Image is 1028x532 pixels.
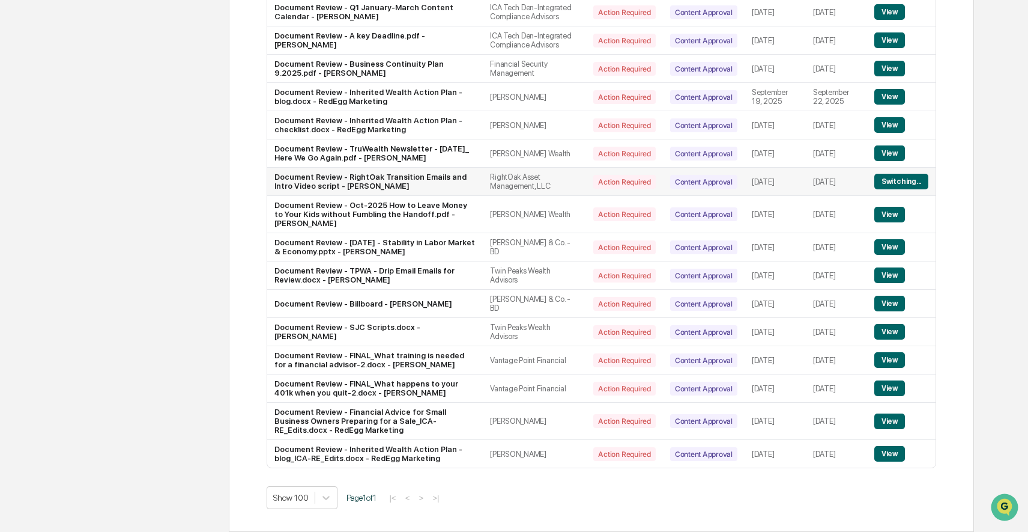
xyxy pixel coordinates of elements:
div: Content Approval [670,353,737,367]
td: [DATE] [745,318,806,346]
div: Content Approval [670,34,737,47]
td: Document Review - A key Deadline.pdf - [PERSON_NAME] [267,26,483,55]
div: Action Required [593,5,655,19]
button: View [874,268,905,283]
span: Preclearance [24,151,77,164]
button: >| [429,493,443,503]
button: View [874,446,905,462]
td: Document Review - FINAL_What happens to your 401k when you quit-2.docx - [PERSON_NAME] [267,375,483,403]
button: View [874,32,905,48]
td: Document Review - Financial Advice for Small Business Owners Preparing for a Sale_ICA-RE_Edits.do... [267,403,483,440]
button: Switching... [874,174,928,189]
td: [DATE] [806,55,867,83]
a: 🗄️Attestations [82,147,154,168]
p: How can we help? [12,25,219,44]
span: Page 1 of 1 [346,493,376,503]
td: [PERSON_NAME] [483,111,586,139]
div: Action Required [593,353,655,367]
div: Content Approval [670,382,737,396]
span: Attestations [99,151,149,164]
td: ICA Tech Den-Integrated Compliance Advisors [483,26,586,55]
td: [DATE] [745,346,806,375]
button: View [874,352,905,368]
td: [PERSON_NAME] [483,440,586,468]
td: [DATE] [745,290,806,318]
td: [DATE] [806,375,867,403]
div: Content Approval [670,240,737,254]
td: Document Review - [DATE] - Stability in Labor Market & Economy.pptx - [PERSON_NAME] [267,233,483,261]
td: [DATE] [745,196,806,233]
div: Content Approval [670,414,737,428]
div: Action Required [593,269,655,283]
div: Action Required [593,34,655,47]
button: View [874,381,905,396]
button: < [402,493,414,503]
td: [DATE] [806,233,867,261]
span: Pylon [119,204,145,213]
td: Twin Peaks Wealth Advisors [483,318,586,346]
td: [DATE] [745,111,806,139]
td: Document Review - FINAL_What training is needed for a financial advisor-2.docx - [PERSON_NAME] [267,346,483,375]
button: View [874,414,905,429]
td: [PERSON_NAME] & Co. - BD [483,233,586,261]
div: Action Required [593,325,655,339]
td: Document Review - TPWA - Drip Email Emails for Review.docx - [PERSON_NAME] [267,261,483,290]
div: Content Approval [670,297,737,311]
button: |< [385,493,399,503]
div: Content Approval [670,269,737,283]
td: [DATE] [745,375,806,403]
button: > [415,493,427,503]
div: Content Approval [670,325,737,339]
td: Vantage Point Financial [483,346,586,375]
button: View [874,207,905,222]
td: [DATE] [745,139,806,168]
a: Powered byPylon [85,203,145,213]
td: [DATE] [806,168,867,196]
td: Document Review - SJC Scripts.docx - [PERSON_NAME] [267,318,483,346]
td: [DATE] [745,440,806,468]
td: September 19, 2025 [745,83,806,111]
div: We're available if you need us! [41,104,152,114]
td: Document Review - Inherited Wealth Action Plan - checklist.docx - RedEgg Marketing [267,111,483,139]
button: View [874,117,905,133]
div: Action Required [593,207,655,221]
span: Data Lookup [24,174,76,186]
div: Content Approval [670,90,737,104]
button: View [874,239,905,255]
td: [DATE] [806,111,867,139]
div: Action Required [593,147,655,161]
td: Financial Security Management [483,55,586,83]
td: Document Review - Oct-2025 How to Leave Money to Your Kids without Fumbling the Handoff.pdf - [PE... [267,196,483,233]
td: [DATE] [806,440,867,468]
button: Start new chat [204,96,219,110]
button: View [874,4,905,20]
div: Action Required [593,175,655,189]
td: [DATE] [745,26,806,55]
td: Document Review - TruWealth Newsletter - [DATE]_ Here We Go Again.pdf - [PERSON_NAME] [267,139,483,168]
td: [PERSON_NAME] & Co. - BD [483,290,586,318]
div: Content Approval [670,62,737,76]
td: Twin Peaks Wealth Advisors [483,261,586,290]
img: 1746055101610-c473b297-6a78-478c-a979-82029cc54cd1 [12,92,34,114]
div: 🔎 [12,176,22,185]
button: View [874,324,905,340]
td: [DATE] [806,139,867,168]
td: [DATE] [745,168,806,196]
div: 🗄️ [87,153,97,162]
td: [DATE] [745,261,806,290]
div: Content Approval [670,118,737,132]
div: 🖐️ [12,153,22,162]
td: [DATE] [806,196,867,233]
td: [DATE] [806,318,867,346]
td: [PERSON_NAME] [483,403,586,440]
td: [PERSON_NAME] Wealth [483,139,586,168]
td: [DATE] [745,403,806,440]
td: RightOak Asset Management, LLC [483,168,586,196]
td: [DATE] [806,290,867,318]
a: 🖐️Preclearance [7,147,82,168]
button: View [874,145,905,161]
iframe: Open customer support [990,492,1022,525]
td: [DATE] [806,26,867,55]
